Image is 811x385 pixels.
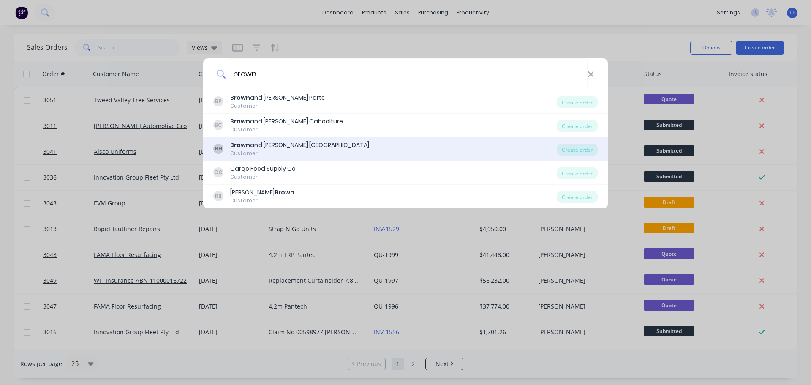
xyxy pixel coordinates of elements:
[230,102,325,110] div: Customer
[230,188,294,197] div: [PERSON_NAME]
[230,164,296,173] div: Cargo Food Supply Co
[557,167,598,179] div: Create order
[213,191,223,201] div: RB
[230,93,250,102] b: Brown
[230,126,343,134] div: Customer
[213,144,223,154] div: BH
[230,141,369,150] div: and [PERSON_NAME] [GEOGRAPHIC_DATA]
[230,141,250,149] b: Brown
[230,173,296,181] div: Customer
[213,96,223,106] div: BP
[230,117,250,126] b: Brown
[230,93,325,102] div: and [PERSON_NAME] Parts
[213,120,223,130] div: BC
[226,58,588,90] input: Enter a customer name to create a new order...
[557,191,598,203] div: Create order
[275,188,294,197] b: Brown
[557,144,598,156] div: Create order
[557,120,598,132] div: Create order
[230,150,369,157] div: Customer
[230,117,343,126] div: and [PERSON_NAME] Caboolture
[230,197,294,205] div: Customer
[557,96,598,108] div: Create order
[213,167,223,177] div: CC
